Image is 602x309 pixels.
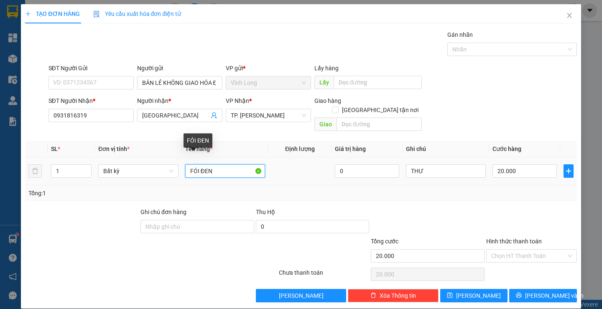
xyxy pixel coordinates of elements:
div: BÁN LẺ KHÔNG GIAO HÓA ĐƠN [7,27,48,67]
span: Cước hàng [492,146,521,152]
th: Ghi chú [403,141,489,157]
span: Giao hàng [314,97,341,104]
span: Thu Hộ [256,209,275,215]
span: delete [370,292,376,299]
input: Dọc đường [334,76,422,89]
div: Vĩnh Long [7,7,48,27]
span: Lấy hàng [314,65,339,72]
div: FÓI ĐEN [184,133,212,148]
span: [GEOGRAPHIC_DATA] tận nơi [339,105,422,115]
label: Hình thức thanh toán [486,238,542,245]
div: VP gửi [226,64,311,73]
label: Gán nhãn [447,31,473,38]
span: Giao [314,117,337,131]
span: printer [516,292,522,299]
span: save [447,292,453,299]
img: icon [93,11,100,18]
button: delete [28,164,42,178]
span: [PERSON_NAME] [456,291,501,300]
div: 0937916106 [54,37,121,49]
input: 0 [335,164,399,178]
span: Gửi: [7,8,20,17]
span: plus [25,11,31,17]
span: [PERSON_NAME] [279,291,324,300]
div: Chưa thanh toán [278,268,370,283]
span: Bất kỳ [103,165,173,177]
input: Ghi chú đơn hàng [140,220,254,233]
button: deleteXóa Thông tin [348,289,439,302]
span: Tổng cước [371,238,398,245]
span: Yêu cầu xuất hóa đơn điện tử [93,10,181,17]
span: VP Nhận [226,97,249,104]
div: Người gửi [137,64,222,73]
label: Ghi chú đơn hàng [140,209,186,215]
div: Tổng: 1 [28,189,233,198]
span: SL [51,146,58,152]
span: close [566,12,573,19]
span: user-add [211,112,217,119]
span: TP. Hồ Chí Minh [231,109,306,122]
div: SĐT Người Gửi [48,64,134,73]
span: Lấy [314,76,334,89]
span: [PERSON_NAME] và In [525,291,584,300]
span: TẠO ĐƠN HÀNG [25,10,79,17]
span: Đơn vị tính [98,146,130,152]
div: TP. [PERSON_NAME] [54,7,121,27]
input: Dọc đường [337,117,422,131]
button: plus [564,164,574,178]
span: Định lượng [285,146,315,152]
button: Close [558,4,581,28]
input: Ghi Chú [406,164,486,178]
input: VD: Bàn, Ghế [185,164,265,178]
span: Nhận: [54,8,74,17]
span: Vĩnh Long [231,77,306,89]
button: save[PERSON_NAME] [440,289,508,302]
div: SĐT Người Nhận [48,96,134,105]
span: plus [564,168,573,174]
button: [PERSON_NAME] [256,289,347,302]
span: Giá trị hàng [335,146,366,152]
div: CTY NHẤT LONG [54,27,121,37]
div: Người nhận [137,96,222,105]
span: Xóa Thông tin [380,291,416,300]
button: printer[PERSON_NAME] và In [509,289,576,302]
